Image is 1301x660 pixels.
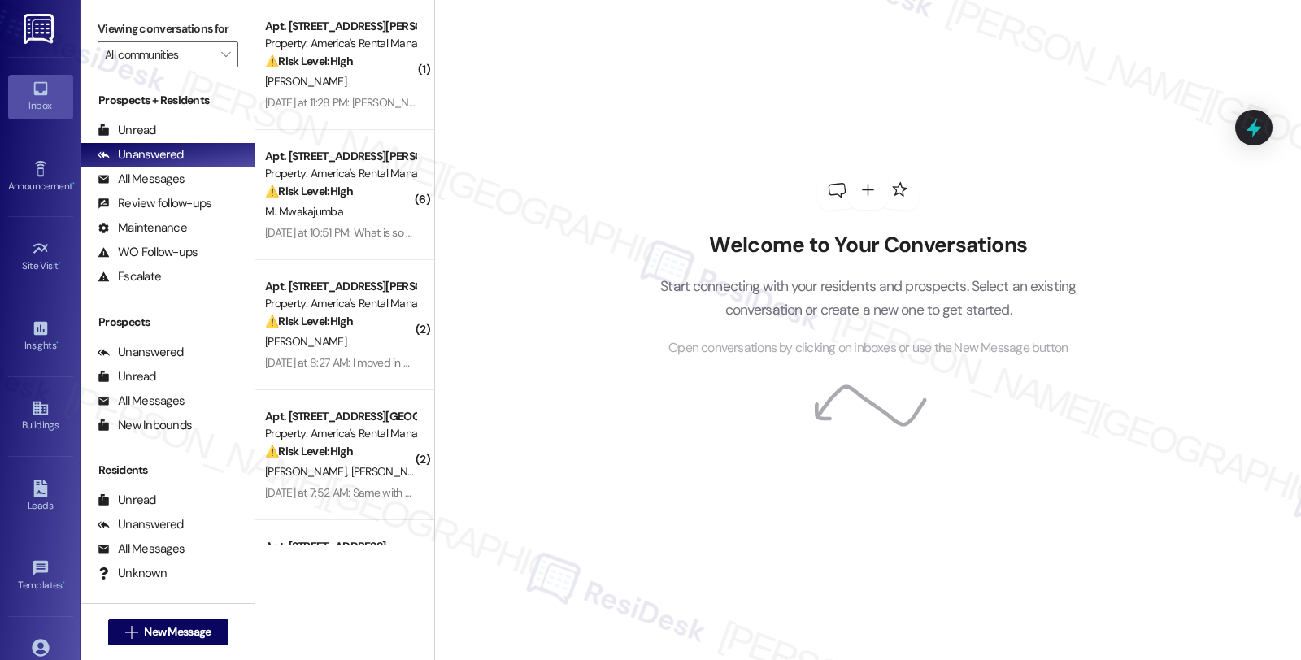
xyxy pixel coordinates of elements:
[98,146,184,163] div: Unanswered
[56,337,59,349] span: •
[24,14,57,44] img: ResiDesk Logo
[98,393,185,410] div: All Messages
[265,95,967,110] div: [DATE] at 11:28 PM: [PERSON_NAME] probably resigning my lease but if i buy a house before then do...
[265,165,416,182] div: Property: America's Rental Managers Portfolio
[265,184,353,198] strong: ⚠️ Risk Level: High
[108,619,228,645] button: New Message
[265,464,351,479] span: [PERSON_NAME]
[8,315,73,358] a: Insights •
[98,516,184,533] div: Unanswered
[98,244,198,261] div: WO Follow-ups
[105,41,212,67] input: All communities
[265,425,416,442] div: Property: America's Rental Managers Portfolio
[265,74,346,89] span: [PERSON_NAME]
[265,225,630,240] div: [DATE] at 10:51 PM: What is so hard for sending someone to come take a look?
[81,92,255,109] div: Prospects + Residents
[81,462,255,479] div: Residents
[98,195,211,212] div: Review follow-ups
[98,219,187,237] div: Maintenance
[265,54,353,68] strong: ⚠️ Risk Level: High
[265,35,416,52] div: Property: America's Rental Managers Portfolio
[125,626,137,639] i: 
[351,464,433,479] span: [PERSON_NAME]
[265,314,353,328] strong: ⚠️ Risk Level: High
[668,338,1068,358] span: Open conversations by clicking on inboxes or use the New Message button
[265,485,513,500] div: [DATE] at 7:52 AM: Same with other things plugged in
[265,18,416,35] div: Apt. [STREET_ADDRESS][PERSON_NAME][PERSON_NAME]
[98,492,156,509] div: Unread
[98,565,167,582] div: Unknown
[8,475,73,519] a: Leads
[98,122,156,139] div: Unread
[98,16,238,41] label: Viewing conversations for
[59,258,61,269] span: •
[98,268,161,285] div: Escalate
[265,334,346,349] span: [PERSON_NAME]
[265,278,416,295] div: Apt. [STREET_ADDRESS][PERSON_NAME]
[265,204,343,219] span: M. Mwakajumba
[8,554,73,598] a: Templates •
[98,171,185,188] div: All Messages
[72,178,75,189] span: •
[8,75,73,119] a: Inbox
[81,314,255,331] div: Prospects
[8,235,73,279] a: Site Visit •
[265,295,416,312] div: Property: America's Rental Managers Portfolio
[98,344,184,361] div: Unanswered
[8,394,73,438] a: Buildings
[98,368,156,385] div: Unread
[265,408,416,425] div: Apt. [STREET_ADDRESS][GEOGRAPHIC_DATA][STREET_ADDRESS]
[98,417,192,434] div: New Inbounds
[265,148,416,165] div: Apt. [STREET_ADDRESS][PERSON_NAME], [STREET_ADDRESS][PERSON_NAME]
[63,577,65,588] span: •
[265,444,353,458] strong: ⚠️ Risk Level: High
[636,232,1101,258] h2: Welcome to Your Conversations
[98,541,185,558] div: All Messages
[265,355,448,370] div: [DATE] at 8:27 AM: I moved in on [DATE]
[265,538,416,555] div: Apt. [STREET_ADDRESS]
[636,275,1101,321] p: Start connecting with your residents and prospects. Select an existing conversation or create a n...
[144,623,211,640] span: New Message
[221,48,230,61] i: 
